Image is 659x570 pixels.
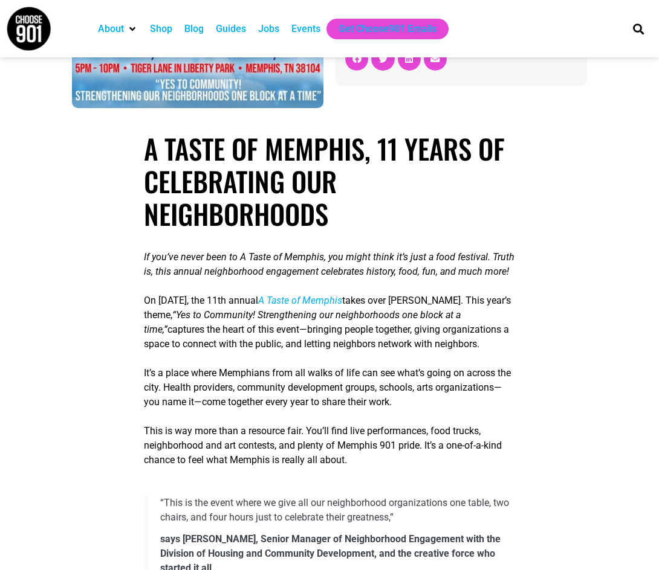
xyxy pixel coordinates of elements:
div: About [92,19,144,39]
a: Blog [184,22,204,36]
div: Share on facebook [345,48,368,71]
span: It’s a place where Memphians from all walks of life can see what’s going on across the city. Heal... [144,367,511,408]
span: This is way more than a resource fair. You’ll find live performances, food trucks, neighborhood a... [144,425,502,466]
a: A Taste of Memphis [258,295,342,306]
a: Guides [216,22,246,36]
span: If you’ve never been to A Taste of Memphis, you might think it’s just a food festival. Truth is, ... [144,251,515,277]
a: Get Choose901 Emails [339,22,437,36]
span: captures the heart of this event—bringing people together, giving organizations a space to connec... [144,324,509,350]
div: Share on linkedin [398,48,421,71]
a: About [98,22,124,36]
nav: Main nav [92,19,616,39]
span: On [DATE], the 11th annual [144,295,258,306]
p: “This is the event where we give all our neighborhood organizations one table, two chairs, and fo... [160,496,515,525]
span: “Yes to Community! Strengthening our neighborhoods one block at a time,” [144,309,461,335]
h1: A TASTE OF MEMPHIS, 11 Years of Celebrating Our Neighborhoods [144,132,515,230]
div: Share on twitter [371,48,394,71]
a: Shop [150,22,172,36]
a: Events [291,22,320,36]
a: Jobs [258,22,279,36]
span: takes over [PERSON_NAME]. This year’s theme, [144,295,511,321]
div: Share on email [424,48,447,71]
div: Search [629,19,649,39]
